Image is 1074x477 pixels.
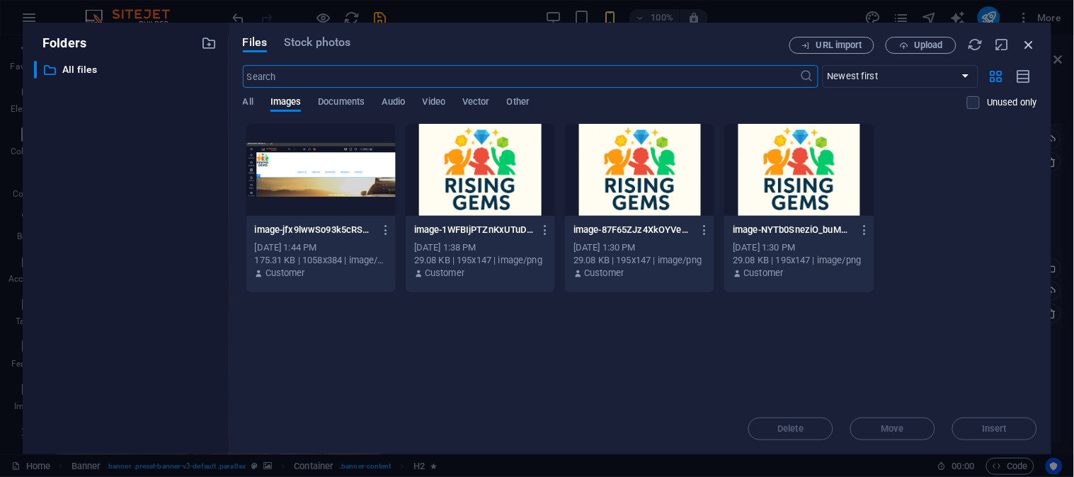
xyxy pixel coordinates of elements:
[284,34,350,51] span: Stock photos
[816,41,862,50] span: URL import
[584,267,624,280] p: Customer
[733,224,852,236] p: image-NYTb0SneziO_buMQEaRleQ.png
[733,241,865,254] div: [DATE] 1:30 PM
[573,254,706,267] div: 29.08 KB | 195x147 | image/png
[318,93,365,113] span: Documents
[255,224,375,236] p: image-jfx9lwwSo93k5cRSTDI5mg.png
[202,35,217,51] i: Create new folder
[265,267,305,280] p: Customer
[423,93,445,113] span: Video
[255,254,387,267] div: 175.31 KB | 1058x384 | image/png
[573,241,706,254] div: [DATE] 1:30 PM
[573,224,693,236] p: image-87F65ZJz4XkOYVeXdzCktQ.png
[733,254,865,267] div: 29.08 KB | 195x147 | image/png
[414,241,547,254] div: [DATE] 1:38 PM
[1022,37,1037,52] i: Close
[255,241,387,254] div: [DATE] 1:44 PM
[34,61,37,79] div: ​
[34,34,86,52] p: Folders
[968,37,983,52] i: Reload
[744,267,784,280] p: Customer
[987,96,1037,109] p: Unused only
[414,224,534,236] p: image-1WFBIjPTZnKxUTuDSZkaBw.png
[995,37,1010,52] i: Minimize
[243,65,800,88] input: Search
[270,93,302,113] span: Images
[462,93,490,113] span: Vector
[243,93,253,113] span: All
[789,37,874,54] button: URL import
[382,93,405,113] span: Audio
[62,62,191,78] p: All files
[914,41,943,50] span: Upload
[425,267,464,280] p: Customer
[414,254,547,267] div: 29.08 KB | 195x147 | image/png
[886,37,956,54] button: Upload
[507,93,530,113] span: Other
[243,34,268,51] span: Files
